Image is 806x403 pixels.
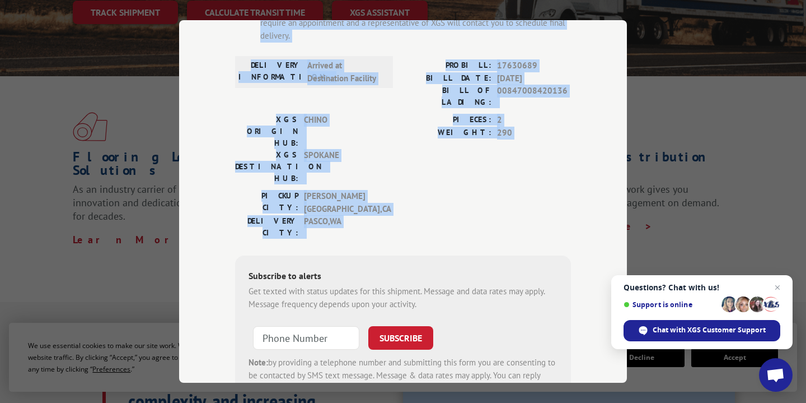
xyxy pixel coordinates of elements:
[497,72,571,85] span: [DATE]
[304,114,379,149] span: CHINO
[304,215,379,239] span: PASCO , WA
[403,127,491,140] label: WEIGHT:
[624,283,780,292] span: Questions? Chat with us!
[235,215,298,239] label: DELIVERY CITY:
[497,127,571,140] span: 290
[307,59,383,85] span: Arrived at Destination Facility
[235,190,298,215] label: PICKUP CITY:
[403,85,491,108] label: BILL OF LADING:
[249,356,557,395] div: by providing a telephone number and submitting this form you are consenting to be contacted by SM...
[368,326,433,350] button: SUBSCRIBE
[235,114,298,149] label: XGS ORIGIN HUB:
[624,320,780,341] div: Chat with XGS Customer Support
[304,190,379,215] span: [PERSON_NAME][GEOGRAPHIC_DATA] , CA
[497,114,571,127] span: 2
[497,59,571,72] span: 17630689
[249,285,557,311] div: Get texted with status updates for this shipment. Message and data rates may apply. Message frequ...
[624,300,718,309] span: Support is online
[249,269,557,285] div: Subscribe to alerts
[235,149,298,184] label: XGS DESTINATION HUB:
[260,4,571,43] div: Your ETA is an estimate and subject to change. Residential deliveries require an appointment and ...
[253,326,359,350] input: Phone Number
[249,357,268,368] strong: Note:
[771,281,784,294] span: Close chat
[653,325,766,335] span: Chat with XGS Customer Support
[304,149,379,184] span: SPOKANE
[403,72,491,85] label: BILL DATE:
[759,358,793,392] div: Open chat
[497,85,571,108] span: 00847008420136
[238,59,302,85] label: DELIVERY INFORMATION:
[403,114,491,127] label: PIECES:
[403,59,491,72] label: PROBILL:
